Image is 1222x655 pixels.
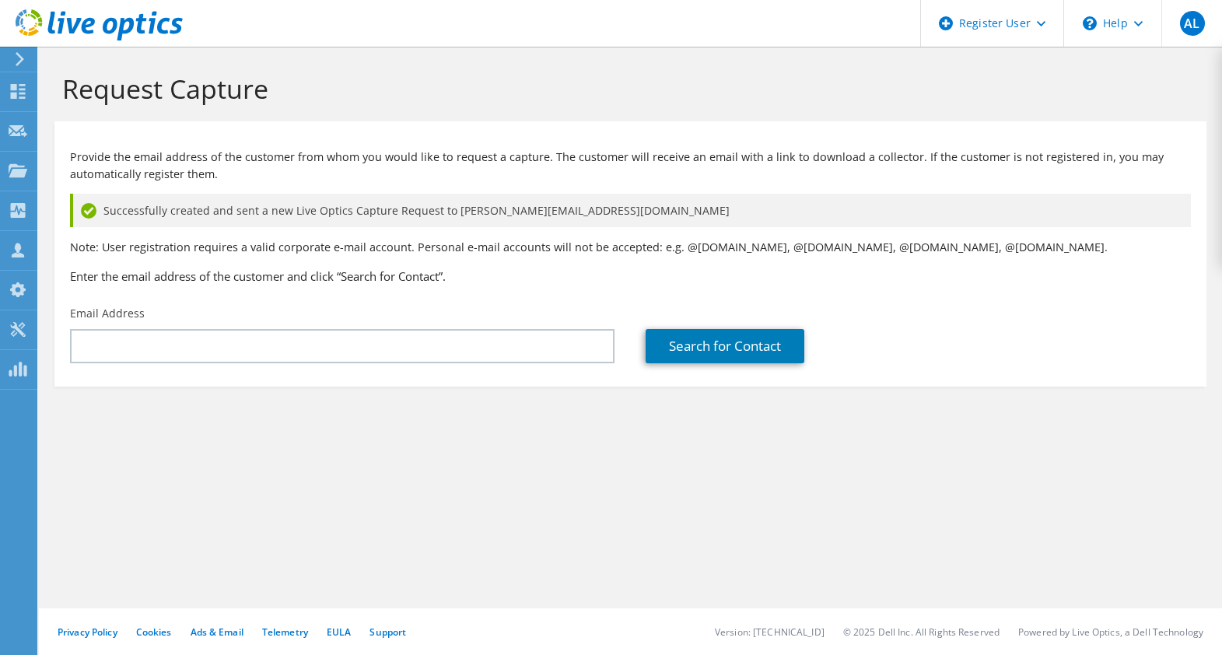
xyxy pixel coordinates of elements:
[369,625,406,639] a: Support
[136,625,172,639] a: Cookies
[327,625,351,639] a: EULA
[1083,16,1097,30] svg: \n
[103,202,730,219] span: Successfully created and sent a new Live Optics Capture Request to [PERSON_NAME][EMAIL_ADDRESS][D...
[1180,11,1205,36] span: AL
[191,625,243,639] a: Ads & Email
[1018,625,1203,639] li: Powered by Live Optics, a Dell Technology
[843,625,1000,639] li: © 2025 Dell Inc. All Rights Reserved
[262,625,308,639] a: Telemetry
[70,149,1191,183] p: Provide the email address of the customer from whom you would like to request a capture. The cust...
[70,239,1191,256] p: Note: User registration requires a valid corporate e-mail account. Personal e-mail accounts will ...
[70,268,1191,285] h3: Enter the email address of the customer and click “Search for Contact”.
[62,72,1191,105] h1: Request Capture
[58,625,117,639] a: Privacy Policy
[715,625,825,639] li: Version: [TECHNICAL_ID]
[646,329,804,363] a: Search for Contact
[70,306,145,321] label: Email Address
